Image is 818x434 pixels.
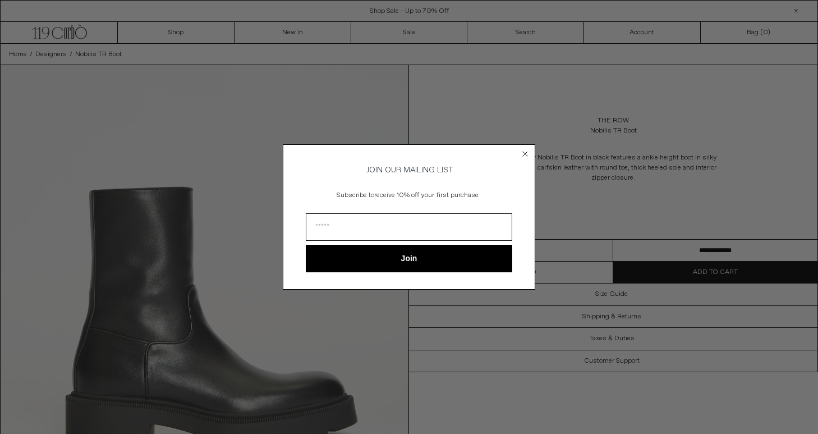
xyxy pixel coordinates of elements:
input: Email [306,213,512,241]
span: JOIN OUR MAILING LIST [365,165,453,175]
button: Close dialog [520,148,531,159]
span: Subscribe to [337,191,374,200]
span: receive 10% off your first purchase [374,191,479,200]
button: Join [306,245,512,272]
